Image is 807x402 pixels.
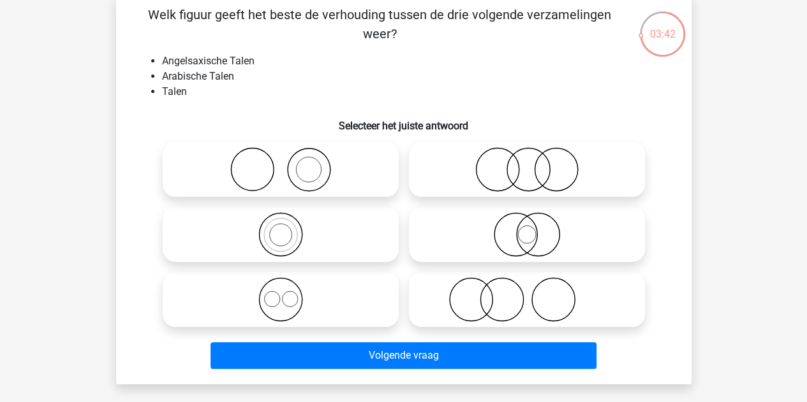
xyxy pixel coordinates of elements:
[162,84,671,99] li: Talen
[211,342,596,369] button: Volgende vraag
[639,10,686,42] div: 03:42
[137,110,671,132] h6: Selecteer het juiste antwoord
[137,5,623,43] p: Welk figuur geeft het beste de verhouding tussen de drie volgende verzamelingen weer?
[162,69,671,84] li: Arabische Talen
[162,54,671,69] li: Angelsaxische Talen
